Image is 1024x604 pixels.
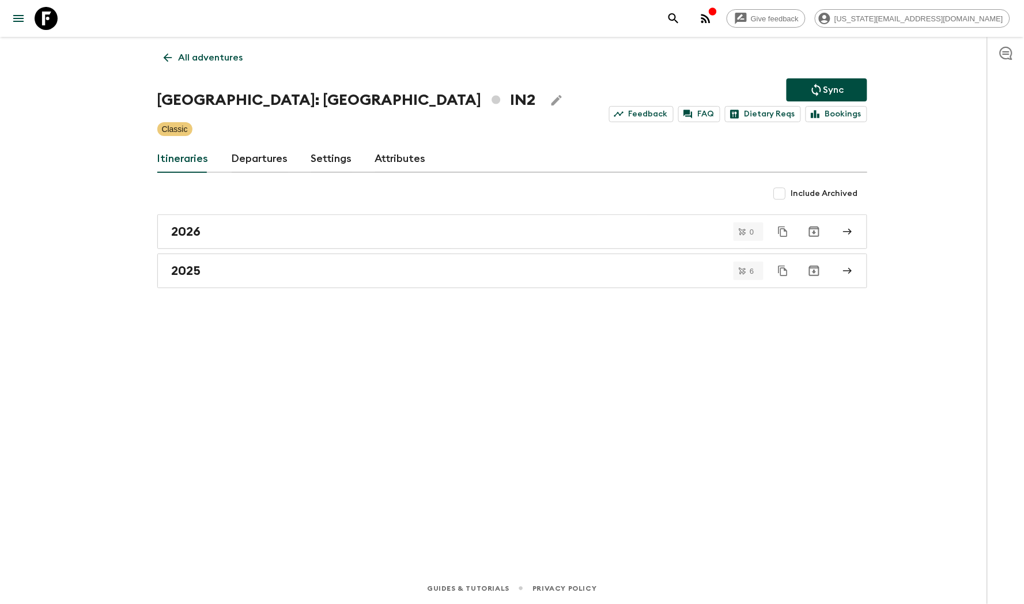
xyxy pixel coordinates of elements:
[773,221,793,242] button: Duplicate
[311,145,352,173] a: Settings
[773,261,793,281] button: Duplicate
[727,9,806,28] a: Give feedback
[815,9,1010,28] div: [US_STATE][EMAIL_ADDRESS][DOMAIN_NAME]
[545,89,568,112] button: Edit Adventure Title
[232,145,288,173] a: Departures
[745,14,805,23] span: Give feedback
[157,254,867,288] a: 2025
[157,145,209,173] a: Itineraries
[662,7,685,30] button: search adventures
[803,259,826,282] button: Archive
[162,123,188,135] p: Classic
[179,51,243,65] p: All adventures
[157,89,536,112] h1: [GEOGRAPHIC_DATA]: [GEOGRAPHIC_DATA] IN2
[157,46,250,69] a: All adventures
[427,582,509,595] a: Guides & Tutorials
[743,267,761,275] span: 6
[823,83,844,97] p: Sync
[743,228,761,236] span: 0
[157,214,867,249] a: 2026
[787,78,867,101] button: Sync adventure departures to the booking engine
[375,145,426,173] a: Attributes
[806,106,867,122] a: Bookings
[172,263,201,278] h2: 2025
[803,220,826,243] button: Archive
[7,7,30,30] button: menu
[828,14,1010,23] span: [US_STATE][EMAIL_ADDRESS][DOMAIN_NAME]
[678,106,720,122] a: FAQ
[725,106,801,122] a: Dietary Reqs
[609,106,674,122] a: Feedback
[791,188,858,199] span: Include Archived
[172,224,201,239] h2: 2026
[532,582,596,595] a: Privacy Policy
